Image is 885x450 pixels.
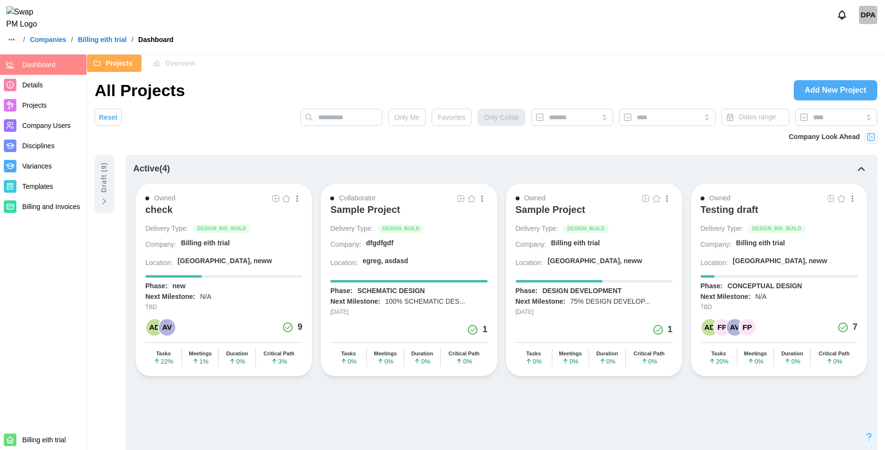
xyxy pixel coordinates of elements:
[99,162,110,193] div: Draft ( 9 )
[599,358,616,365] span: 0 %
[525,358,542,365] span: 0 %
[388,109,426,126] button: Only Me
[106,55,132,71] span: Projects
[633,351,664,357] div: Critical Path
[145,258,173,268] div: Location:
[736,239,785,248] div: Billing eith trial
[30,36,66,43] a: Companies
[366,239,393,248] div: dfgdfgdf
[414,358,430,365] span: 0 %
[794,80,877,100] a: Add New Project
[781,351,803,357] div: Duration
[22,142,55,150] span: Disciplines
[714,319,730,336] div: FP
[516,240,547,250] div: Company:
[838,195,845,202] img: Empty Star
[826,358,843,365] span: 0 %
[596,351,618,357] div: Duration
[366,239,487,252] a: dfgdfgdf
[133,162,170,176] div: Active ( 4 )
[22,122,70,129] span: Company Users
[385,297,465,307] div: 100% SCHEMATIC DES...
[701,204,759,215] div: Testing draft
[457,195,465,202] img: Grid Icon
[701,204,857,224] a: Testing draft
[709,193,730,204] div: Owned
[264,351,295,357] div: Critical Path
[138,36,173,43] div: Dashboard
[739,113,776,121] span: Dates range
[784,358,801,365] span: 0 %
[87,55,141,72] button: Projects
[819,351,850,357] div: Critical Path
[382,225,420,233] span: DESIGN_BUILD
[22,203,80,211] span: Billing and Invoices
[701,258,728,268] div: Location:
[330,286,352,296] div: Phase:
[701,224,743,234] div: Delivery Type:
[542,286,621,296] div: DESIGN DEVELOPMENT
[853,321,857,334] div: 7
[22,101,47,109] span: Projects
[270,193,281,204] button: Grid Icon
[154,358,173,365] span: 22 %
[341,351,356,357] div: Tasks
[181,239,230,248] div: Billing eith trial
[432,109,472,126] button: Favorites
[340,358,357,365] span: 0 %
[159,319,175,336] div: AV
[339,193,376,204] div: Collaborator
[145,281,168,291] div: Phase:
[721,109,789,126] button: Dates range
[281,193,292,204] button: Empty Star
[641,193,651,204] a: Grid Icon
[282,195,290,202] img: Empty Star
[567,225,604,233] span: DESIGN_BUILD
[456,193,466,204] a: Grid Icon
[178,256,272,266] div: [GEOGRAPHIC_DATA], neww
[516,308,673,317] div: [DATE]
[516,224,558,234] div: Delivery Type:
[272,195,280,202] img: Grid Icon
[516,258,543,268] div: Location:
[551,239,672,252] a: Billing eith trial
[653,195,660,202] img: Empty Star
[330,258,358,268] div: Location:
[859,6,877,24] a: Daud Platform admin
[363,256,408,266] div: egreg, asdasd
[145,204,302,224] a: check
[22,436,66,444] span: Billing eith trial
[526,351,541,357] div: Tasks
[411,351,433,357] div: Duration
[747,358,764,365] span: 0 %
[642,195,650,202] img: Grid Icon
[524,193,546,204] div: Owned
[146,319,163,336] div: AD
[145,292,195,302] div: Next Milestone:
[95,109,122,126] button: Reset
[145,303,302,312] div: TBD
[859,6,877,24] div: DPA
[200,292,211,302] div: N/A
[709,358,729,365] span: 20 %
[145,204,173,215] div: check
[189,351,212,357] div: Meetings
[330,204,487,224] a: Sample Project
[394,109,420,126] span: Only Me
[330,224,373,234] div: Delivery Type:
[449,351,479,357] div: Critical Path
[516,204,673,224] a: Sample Project
[377,358,393,365] span: 0 %
[727,319,743,336] div: AV
[701,292,750,302] div: Next Milestone:
[866,132,876,142] img: Project Look Ahead Button
[271,358,287,365] span: 3 %
[559,351,582,357] div: Meetings
[641,358,658,365] span: 0 %
[702,319,718,336] div: AD
[330,308,487,317] div: [DATE]
[226,351,248,357] div: Duration
[165,55,195,71] span: Overview
[728,281,802,291] div: CONCEPTUAL DESIGN
[145,224,188,234] div: Delivery Type:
